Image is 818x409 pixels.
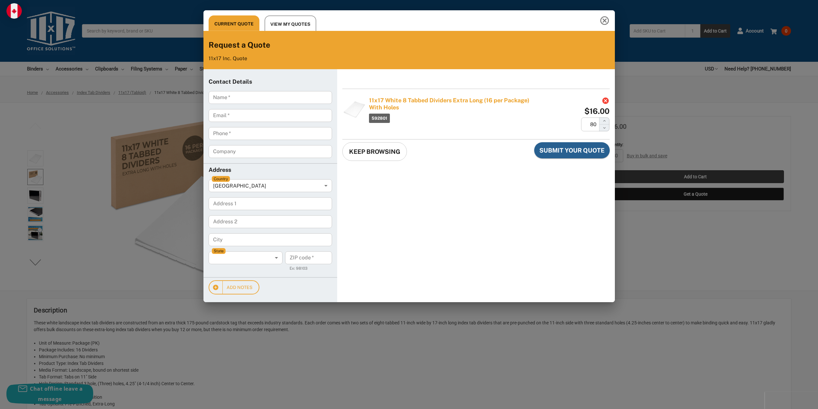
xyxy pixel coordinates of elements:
div: $16.00 [584,107,609,115]
span: View My Quotes [270,20,310,28]
h6: Contact Details [209,78,332,86]
img: duty and tax information for Canada [6,3,22,19]
a: 11x17 White 8 Tabbed Dividers Extra Long (16 per Package) With Holes [369,97,529,111]
button: Decrease the Quantity [599,125,609,131]
div: [GEOGRAPHIC_DATA] [209,179,332,192]
input: Email [209,109,332,122]
h4: Request a Quote [209,40,610,50]
button: Increase the Quantity [599,117,609,125]
p: 11x17 Inc. Quote [209,55,610,61]
span: Add Notes [216,284,252,292]
p: Ex: 98103 [290,265,328,272]
input: Address City [209,233,332,246]
span: Keep Browsing [349,147,400,156]
button: Close this quote dialog [594,10,615,31]
h6: Address [209,166,332,174]
input: Address ZIP code [285,251,332,264]
input: Company [209,145,332,158]
input: Name [209,91,332,104]
button: Close quote dialog and go back to store page [342,142,407,161]
input: Address Address 2 [209,215,332,228]
span: Current Quote [214,20,254,28]
button: Reveal the notes field [209,280,259,295]
div: ​ [209,251,280,264]
input: Phone [209,127,332,140]
button: Delete this product [602,97,609,105]
span: Submit Your Quote [539,146,605,154]
img: 11x17 White 8 Tabbed Dividers Extra Long (16 per Package) With Holes [342,97,366,121]
iframe: Google Customer Reviews [765,392,818,409]
span: 592801 [369,114,390,123]
input: Address Address 1 [209,197,332,210]
button: Submit the quote dialog [534,142,610,158]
